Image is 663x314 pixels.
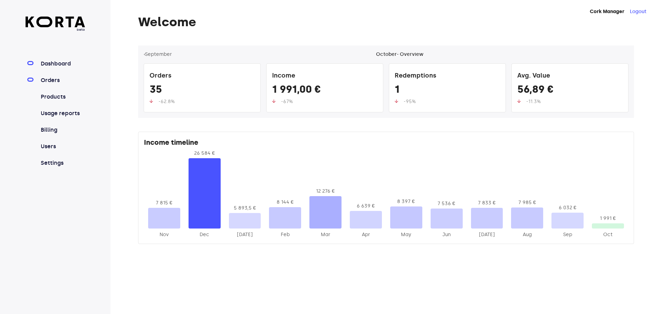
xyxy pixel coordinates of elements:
[39,93,85,101] a: Products
[592,231,624,238] div: 2025-Oct
[229,205,261,212] div: 5 893,5 €
[150,69,255,83] div: Orders
[39,109,85,118] a: Usage reports
[395,99,398,103] img: up
[39,142,85,151] a: Users
[189,150,221,157] div: 26 584 €
[590,9,624,14] strong: Cork Manager
[350,231,382,238] div: 2025-Apr
[390,198,422,205] div: 8 397 €
[309,231,342,238] div: 2025-Mar
[511,231,543,238] div: 2025-Aug
[350,203,382,210] div: 6 639 €
[272,99,276,103] img: up
[526,99,541,104] span: -11.3%
[148,231,180,238] div: 2024-Nov
[471,231,503,238] div: 2025-Jul
[144,51,172,58] button: ‹September
[630,8,646,15] button: Logout
[138,15,634,29] h1: Welcome
[148,200,180,206] div: 7 815 €
[551,231,584,238] div: 2025-Sep
[517,99,521,103] img: up
[431,231,463,238] div: 2025-Jun
[39,159,85,167] a: Settings
[269,231,301,238] div: 2025-Feb
[26,27,85,32] span: beta
[144,138,628,150] div: Income timeline
[511,199,543,206] div: 7 985 €
[309,188,342,195] div: 12 276 €
[272,69,377,83] div: Income
[395,83,500,98] div: 1
[39,126,85,134] a: Billing
[592,215,624,222] div: 1 991 €
[376,51,423,58] div: October - Overview
[150,83,255,98] div: 35
[26,17,85,32] a: beta
[517,69,623,83] div: Avg. Value
[150,99,153,103] img: up
[431,200,463,207] div: 7 536 €
[39,60,85,68] a: Dashboard
[229,231,261,238] div: 2025-Jan
[39,76,85,84] a: Orders
[517,83,623,98] div: 56,89 €
[395,69,500,83] div: Redemptions
[269,199,301,206] div: 8 144 €
[551,204,584,211] div: 6 032 €
[281,99,293,104] span: -67%
[189,231,221,238] div: 2024-Dec
[471,200,503,206] div: 7 833 €
[272,83,377,98] div: 1 991,00 €
[26,17,85,27] img: Korta
[158,99,175,104] span: -62.8%
[404,99,416,104] span: -95%
[390,231,422,238] div: 2025-May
